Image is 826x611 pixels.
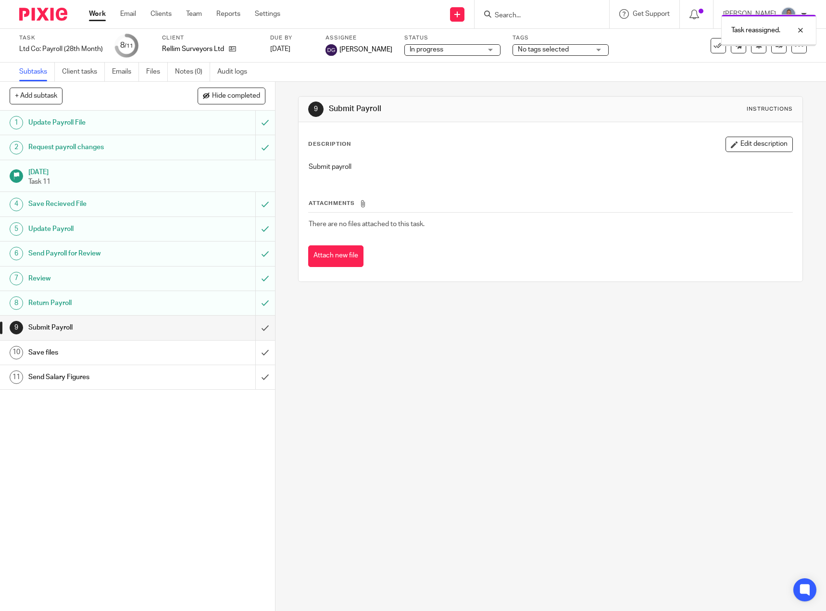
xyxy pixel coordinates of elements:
h1: Send Payroll for Review [28,246,173,261]
a: Subtasks [19,63,55,81]
h1: Submit Payroll [329,104,571,114]
label: Due by [270,34,313,42]
div: 8 [10,296,23,310]
a: Settings [255,9,280,19]
span: No tags selected [518,46,569,53]
label: Status [404,34,501,42]
div: 8 [120,40,133,51]
div: 9 [10,321,23,334]
a: Team [186,9,202,19]
a: Clients [150,9,172,19]
button: + Add subtask [10,88,63,104]
a: Audit logs [217,63,254,81]
span: [DATE] [270,46,290,52]
h1: Save files [28,345,173,360]
div: 1 [10,116,23,129]
button: Edit description [726,137,793,152]
span: Hide completed [212,92,260,100]
div: 9 [308,102,324,117]
h1: Request payroll changes [28,140,173,154]
a: Client tasks [62,63,105,81]
a: Email [120,9,136,19]
h1: Save Recieved File [28,197,173,211]
span: [PERSON_NAME] [339,45,392,54]
div: 4 [10,198,23,211]
label: Task [19,34,103,42]
button: Hide completed [198,88,265,104]
div: Instructions [747,105,793,113]
a: Notes (0) [175,63,210,81]
h1: Submit Payroll [28,320,173,335]
h1: Send Salary Figures [28,370,173,384]
a: Files [146,63,168,81]
div: 11 [10,370,23,384]
label: Client [162,34,258,42]
button: Attach new file [308,245,363,267]
div: 7 [10,272,23,285]
div: 5 [10,222,23,236]
span: Attachments [309,201,355,206]
img: Pixie [19,8,67,21]
a: Work [89,9,106,19]
small: /11 [125,43,133,49]
p: Submit payroll [309,162,792,172]
span: There are no files attached to this task. [309,221,425,228]
h1: Return Payroll [28,296,173,310]
a: Emails [112,63,139,81]
p: Task reassigned. [731,25,780,35]
div: 10 [10,346,23,359]
a: Reports [216,9,240,19]
label: Assignee [325,34,392,42]
p: Rellim Surveyors Ltd [162,44,224,54]
p: Task 11 [28,177,265,187]
p: Description [308,140,351,148]
h1: [DATE] [28,165,265,177]
h1: Update Payroll File [28,115,173,130]
span: In progress [410,46,443,53]
div: 6 [10,247,23,260]
h1: Review [28,271,173,286]
h1: Update Payroll [28,222,173,236]
img: svg%3E [325,44,337,56]
div: Ltd Co: Payroll (28th Month) [19,44,103,54]
div: 2 [10,141,23,154]
img: James%20Headshot.png [781,7,796,22]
